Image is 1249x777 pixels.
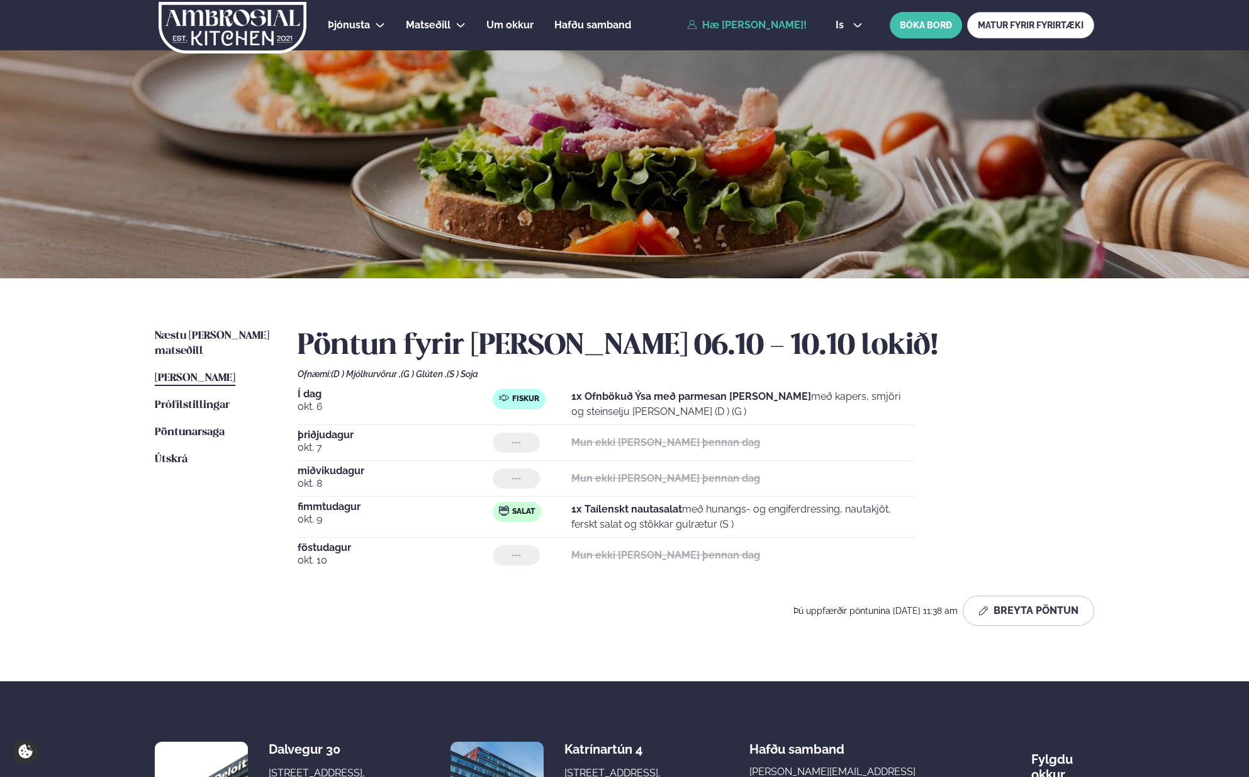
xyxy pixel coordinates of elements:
[401,369,447,379] span: (G ) Glúten ,
[157,2,308,54] img: logo
[298,389,493,399] span: Í dag
[564,742,664,757] div: Katrínartún 4
[447,369,478,379] span: (S ) Soja
[967,12,1094,38] a: MATUR FYRIR FYRIRTÆKI
[298,543,493,553] span: föstudagur
[486,19,534,31] span: Um okkur
[571,389,914,419] p: með kapers, smjöri og steinselju [PERSON_NAME] (D ) (G )
[406,19,451,31] span: Matseðill
[571,502,914,532] p: með hunangs- og engiferdressing, nautakjöt, ferskt salat og stökkar gulrætur (S )
[155,371,235,386] a: [PERSON_NAME]
[512,394,539,404] span: Fiskur
[155,452,188,467] a: Útskrá
[155,400,230,411] span: Prófílstillingar
[155,454,188,465] span: Útskrá
[298,512,493,527] span: okt. 9
[826,20,873,30] button: is
[269,742,369,757] div: Dalvegur 30
[890,12,962,38] button: BÓKA BORÐ
[298,553,493,568] span: okt. 10
[499,393,509,403] img: fish.svg
[298,369,1094,379] div: Ofnæmi:
[571,549,760,561] strong: Mun ekki [PERSON_NAME] þennan dag
[749,732,844,757] span: Hafðu samband
[406,18,451,33] a: Matseðill
[836,20,848,30] span: is
[499,506,509,516] img: salad.svg
[571,472,760,484] strong: Mun ekki [PERSON_NAME] þennan dag
[328,18,370,33] a: Þjónusta
[328,19,370,31] span: Þjónusta
[512,550,521,560] span: ---
[298,399,493,414] span: okt. 6
[512,507,535,517] span: Salat
[331,369,401,379] span: (D ) Mjólkurvörur ,
[512,438,521,448] span: ---
[554,18,631,33] a: Hafðu samband
[155,329,272,359] a: Næstu [PERSON_NAME] matseðill
[298,466,493,476] span: miðvikudagur
[571,390,811,402] strong: 1x Ofnbökuð Ýsa með parmesan [PERSON_NAME]
[298,329,1094,364] h2: Pöntun fyrir [PERSON_NAME] 06.10 - 10.10 lokið!
[298,430,493,440] span: þriðjudagur
[155,373,235,383] span: [PERSON_NAME]
[298,476,493,491] span: okt. 8
[298,502,493,512] span: fimmtudagur
[687,20,807,31] a: Hæ [PERSON_NAME]!
[512,474,521,484] span: ---
[155,427,225,438] span: Pöntunarsaga
[963,596,1094,626] button: Breyta Pöntun
[298,440,493,455] span: okt. 7
[155,425,225,440] a: Pöntunarsaga
[155,331,269,356] span: Næstu [PERSON_NAME] matseðill
[554,19,631,31] span: Hafðu samband
[155,398,230,413] a: Prófílstillingar
[13,739,38,764] a: Cookie settings
[486,18,534,33] a: Um okkur
[571,436,760,448] strong: Mun ekki [PERSON_NAME] þennan dag
[793,606,958,616] span: Þú uppfærðir pöntunina [DATE] 11:38 am
[571,503,682,515] strong: 1x Taílenskt nautasalat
